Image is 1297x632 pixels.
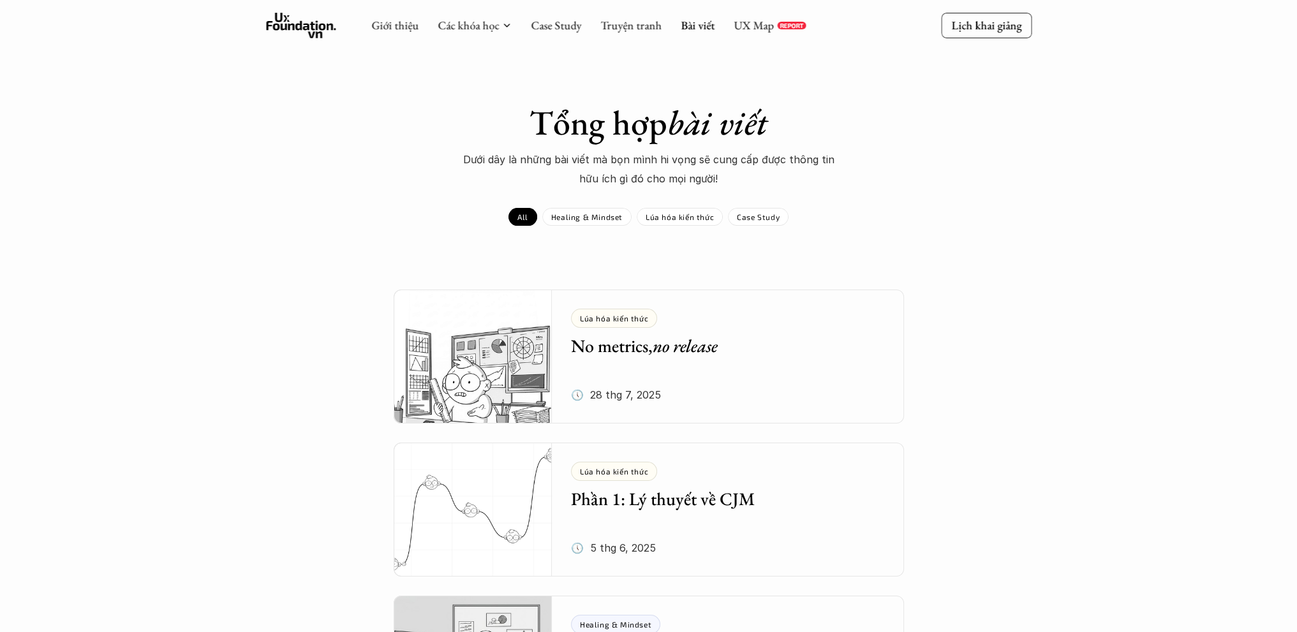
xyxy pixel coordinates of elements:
p: Lúa hóa kiến thức [580,314,648,323]
a: Case Study [531,18,581,33]
p: Healing & Mindset [551,212,623,221]
p: Lúa hóa kiến thức [646,212,714,221]
a: Lúa hóa kiến thứcPhần 1: Lý thuyết về CJM🕔 5 thg 6, 2025 [394,443,904,577]
p: 🕔 28 thg 7, 2025 [571,385,661,404]
a: REPORT [777,22,806,29]
a: Giới thiệu [371,18,419,33]
a: UX Map [734,18,774,33]
em: no release [653,334,718,357]
a: Case Study [728,208,789,226]
h5: No metrics, [571,334,866,357]
p: Dưới dây là những bài viết mà bọn mình hi vọng sẽ cung cấp được thông tin hữu ích gì đó cho mọi n... [457,150,840,189]
p: Case Study [737,212,780,221]
a: Truyện tranh [600,18,662,33]
p: Lịch khai giảng [951,18,1021,33]
p: Healing & Mindset [580,620,651,629]
p: 🕔 5 thg 6, 2025 [571,538,656,557]
a: Lịch khai giảng [941,13,1032,38]
a: Bài viết [681,18,715,33]
a: Healing & Mindset [542,208,632,226]
p: REPORT [780,22,803,29]
h1: Tổng hợp [426,102,872,143]
a: Lúa hóa kiến thức [637,208,723,226]
a: Các khóa học [438,18,499,33]
h5: Phần 1: Lý thuyết về CJM [571,487,866,510]
em: bài viết [667,100,767,145]
p: All [517,212,528,221]
p: Lúa hóa kiến thức [580,467,648,476]
a: Lúa hóa kiến thứcNo metrics,no release🕔 28 thg 7, 2025 [394,290,904,423]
